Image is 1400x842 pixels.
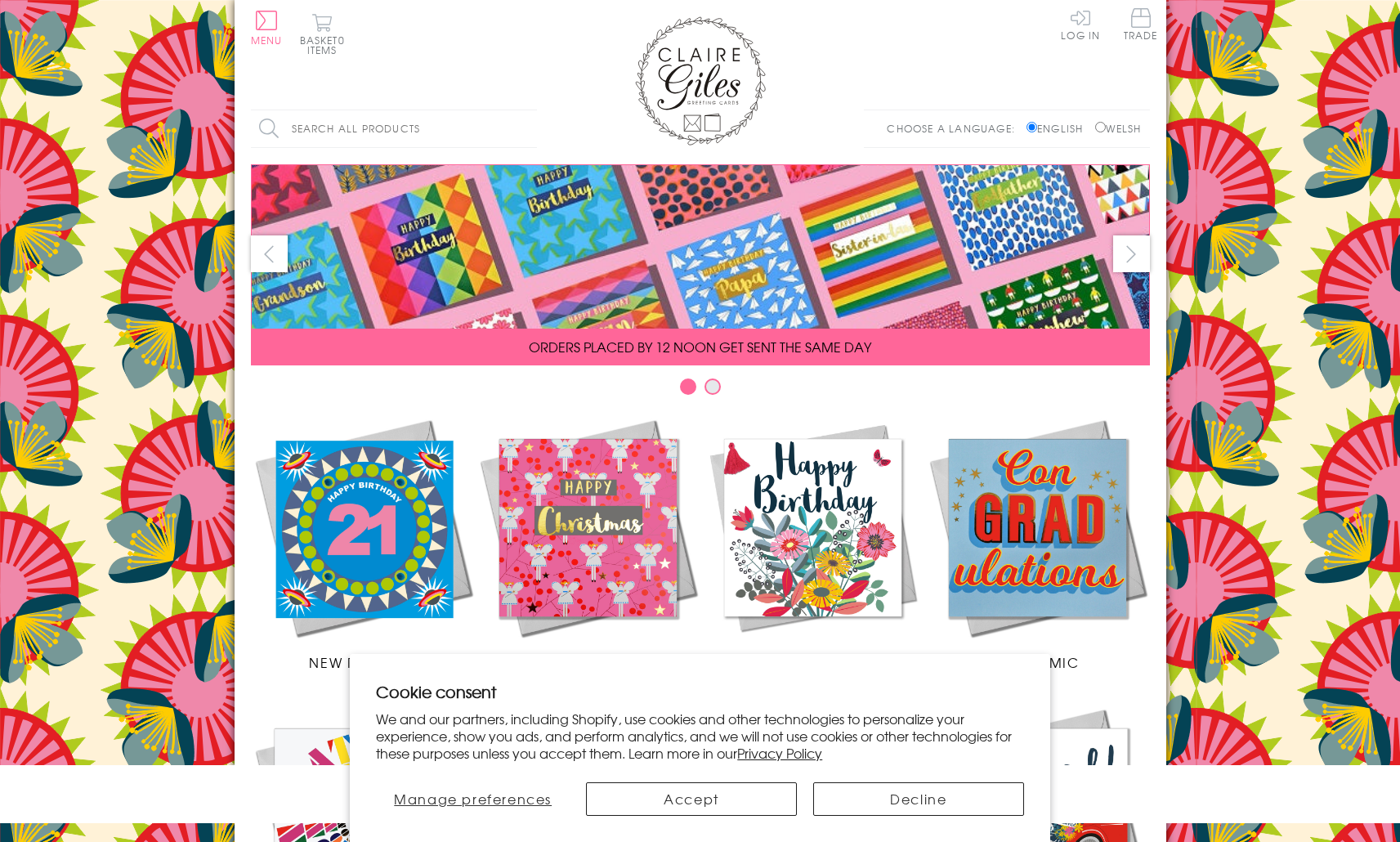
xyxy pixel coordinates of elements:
input: Search [521,110,537,147]
input: Search all products [251,110,537,147]
span: ORDERS PLACED BY 12 NOON GET SENT THE SAME DAY [529,337,871,356]
p: We and our partners, including Shopify, use cookies and other technologies to personalize your ex... [376,710,1024,761]
button: Decline [813,782,1024,816]
p: Choose a language: [887,121,1023,136]
img: Claire Giles Greetings Cards [635,16,766,146]
button: Menu [251,11,283,45]
h2: Cookie consent [376,680,1024,703]
span: New Releases [309,652,416,672]
input: English [1027,122,1037,132]
input: Welsh [1095,122,1106,132]
label: Welsh [1095,121,1142,136]
button: Carousel Page 2 [704,378,721,395]
a: Birthdays [700,415,925,672]
a: Privacy Policy [737,743,822,763]
span: Birthdays [773,652,852,672]
button: Carousel Page 1 (Current Slide) [680,378,696,395]
div: Carousel Pagination [251,378,1150,403]
a: New Releases [251,415,476,672]
span: Menu [251,33,283,47]
label: English [1027,121,1091,136]
button: Manage preferences [376,782,570,816]
button: prev [251,235,288,272]
span: Trade [1124,8,1158,40]
button: Accept [586,782,797,816]
button: next [1113,235,1150,272]
span: 0 items [307,33,345,57]
span: Academic [995,652,1080,672]
span: Manage preferences [394,789,552,808]
button: Basket0 items [300,13,345,55]
a: Academic [925,415,1150,672]
a: Log In [1061,8,1100,40]
span: Christmas [546,652,629,672]
a: Christmas [476,415,700,672]
a: Trade [1124,8,1158,43]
